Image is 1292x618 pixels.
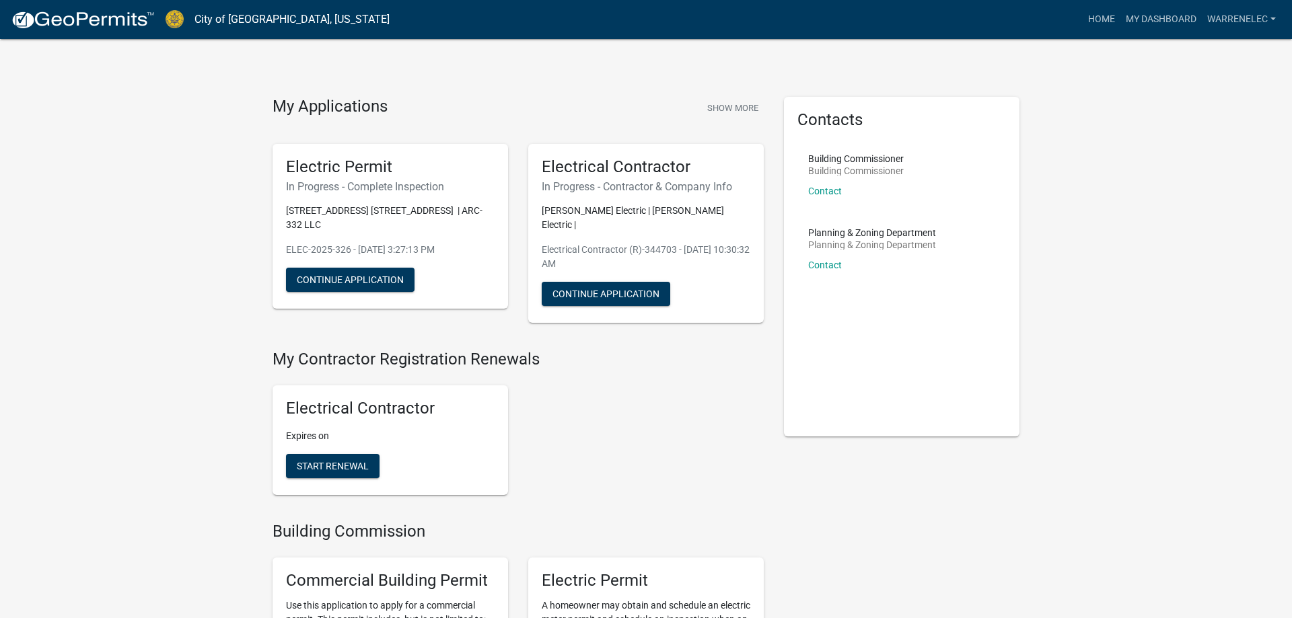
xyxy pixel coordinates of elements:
[166,10,184,28] img: City of Jeffersonville, Indiana
[542,571,750,590] h5: Electric Permit
[286,429,495,443] p: Expires on
[297,461,369,471] span: Start Renewal
[286,268,415,292] button: Continue Application
[286,180,495,193] h6: In Progress - Complete Inspection
[194,8,390,31] a: City of [GEOGRAPHIC_DATA], [US_STATE]
[542,243,750,271] p: Electrical Contractor (R)-344703 - [DATE] 10:30:32 AM
[286,204,495,232] p: [STREET_ADDRESS] [STREET_ADDRESS] | ARC-332 LLC
[808,240,936,249] p: Planning & Zoning Department
[542,282,670,306] button: Continue Application
[1202,7,1281,32] a: warrenelec
[542,180,750,193] h6: In Progress - Contractor & Company Info
[542,157,750,177] h5: Electrical Contractor
[1120,7,1202,32] a: My Dashboard
[542,204,750,232] p: [PERSON_NAME] Electric | [PERSON_NAME] Electric |
[808,228,936,237] p: Planning & Zoning Department
[808,260,842,270] a: Contact
[808,186,842,196] a: Contact
[797,110,1006,130] h5: Contacts
[286,571,495,590] h5: Commercial Building Permit
[286,243,495,257] p: ELEC-2025-326 - [DATE] 3:27:13 PM
[273,97,388,117] h4: My Applications
[808,166,904,176] p: Building Commissioner
[286,399,495,418] h5: Electrical Contractor
[286,454,380,478] button: Start Renewal
[286,157,495,177] h5: Electric Permit
[273,522,764,541] h4: Building Commission
[273,350,764,506] wm-registration-list-section: My Contractor Registration Renewals
[1083,7,1120,32] a: Home
[702,97,764,119] button: Show More
[273,350,764,369] h4: My Contractor Registration Renewals
[808,154,904,163] p: Building Commissioner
